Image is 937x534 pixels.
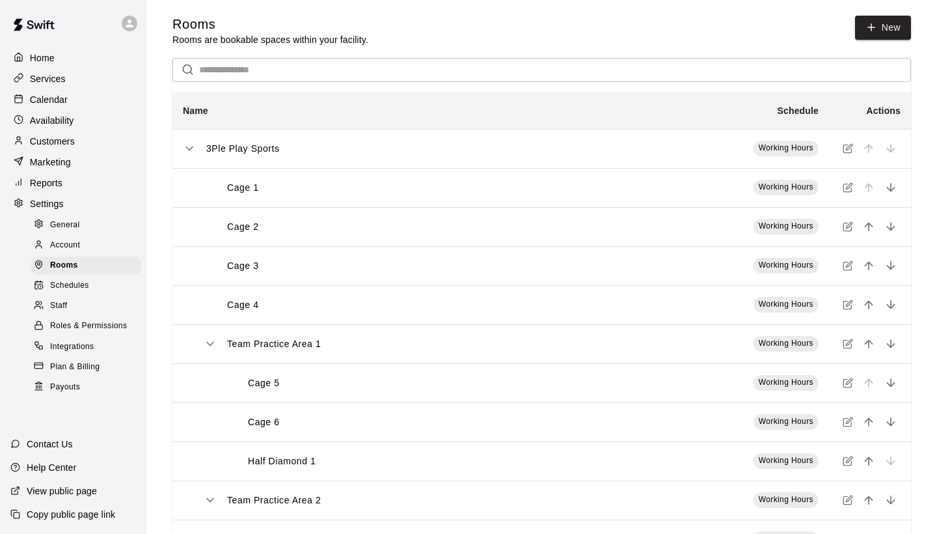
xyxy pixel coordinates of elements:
[31,377,146,397] a: Payouts
[31,256,146,276] a: Rooms
[31,276,146,296] a: Schedules
[30,176,62,190] p: Reports
[31,357,146,377] a: Plan & Billing
[27,485,97,498] p: View public page
[881,490,901,510] button: move item down
[10,90,136,109] a: Calendar
[183,105,208,116] b: Name
[759,260,813,270] span: Working Hours
[759,182,813,191] span: Working Hours
[50,381,80,394] span: Payouts
[31,337,146,357] a: Integrations
[10,69,136,89] a: Services
[10,48,136,68] a: Home
[859,412,878,432] button: move item up
[50,239,80,252] span: Account
[31,338,141,356] div: Integrations
[759,495,813,504] span: Working Hours
[759,143,813,152] span: Working Hours
[248,455,316,468] p: Half Diamond 1
[31,277,141,295] div: Schedules
[31,317,141,335] div: Roles & Permissions
[31,235,146,255] a: Account
[31,358,141,376] div: Plan & Billing
[172,16,368,33] h5: Rooms
[759,456,813,465] span: Working Hours
[172,33,368,46] p: Rooms are bookable spaces within your facility.
[30,72,66,85] p: Services
[881,217,901,236] button: move item down
[759,339,813,348] span: Working Hours
[881,373,901,393] button: move item down
[859,334,878,354] button: move item up
[10,132,136,151] a: Customers
[50,341,94,354] span: Integrations
[30,197,64,210] p: Settings
[859,295,878,315] button: move item up
[855,16,911,40] a: New
[30,114,74,127] p: Availability
[50,219,80,232] span: General
[859,490,878,510] button: move item up
[859,451,878,471] button: move item up
[50,361,100,374] span: Plan & Billing
[31,257,141,275] div: Rooms
[27,461,76,474] p: Help Center
[881,178,901,197] button: move item down
[759,300,813,309] span: Working Hours
[867,105,901,116] b: Actions
[227,494,321,507] p: Team Practice Area 2
[227,259,259,273] p: Cage 3
[31,316,146,337] a: Roles & Permissions
[30,93,68,106] p: Calendar
[859,217,878,236] button: move item up
[227,220,259,234] p: Cage 2
[859,256,878,275] button: move item up
[50,300,67,313] span: Staff
[206,142,279,156] p: 3Ple Play Sports
[50,279,89,292] span: Schedules
[30,51,55,64] p: Home
[27,508,115,521] p: Copy public page link
[227,298,259,312] p: Cage 4
[31,296,146,316] a: Staff
[31,236,141,255] div: Account
[227,337,321,351] p: Team Practice Area 1
[759,378,813,387] span: Working Hours
[31,216,141,234] div: General
[248,376,280,390] p: Cage 5
[881,412,901,432] button: move item down
[30,135,75,148] p: Customers
[30,156,71,169] p: Marketing
[10,111,136,130] a: Availability
[50,259,78,272] span: Rooms
[31,297,141,315] div: Staff
[881,295,901,315] button: move item down
[759,417,813,426] span: Working Hours
[881,256,901,275] button: move item down
[227,181,259,195] p: Cage 1
[10,152,136,172] a: Marketing
[31,215,146,235] a: General
[31,378,141,397] div: Payouts
[778,105,819,116] b: Schedule
[10,173,136,193] a: Reports
[50,320,127,333] span: Roles & Permissions
[248,415,280,429] p: Cage 6
[881,334,901,354] button: move item down
[10,194,136,214] a: Settings
[27,438,73,451] p: Contact Us
[759,221,813,231] span: Working Hours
